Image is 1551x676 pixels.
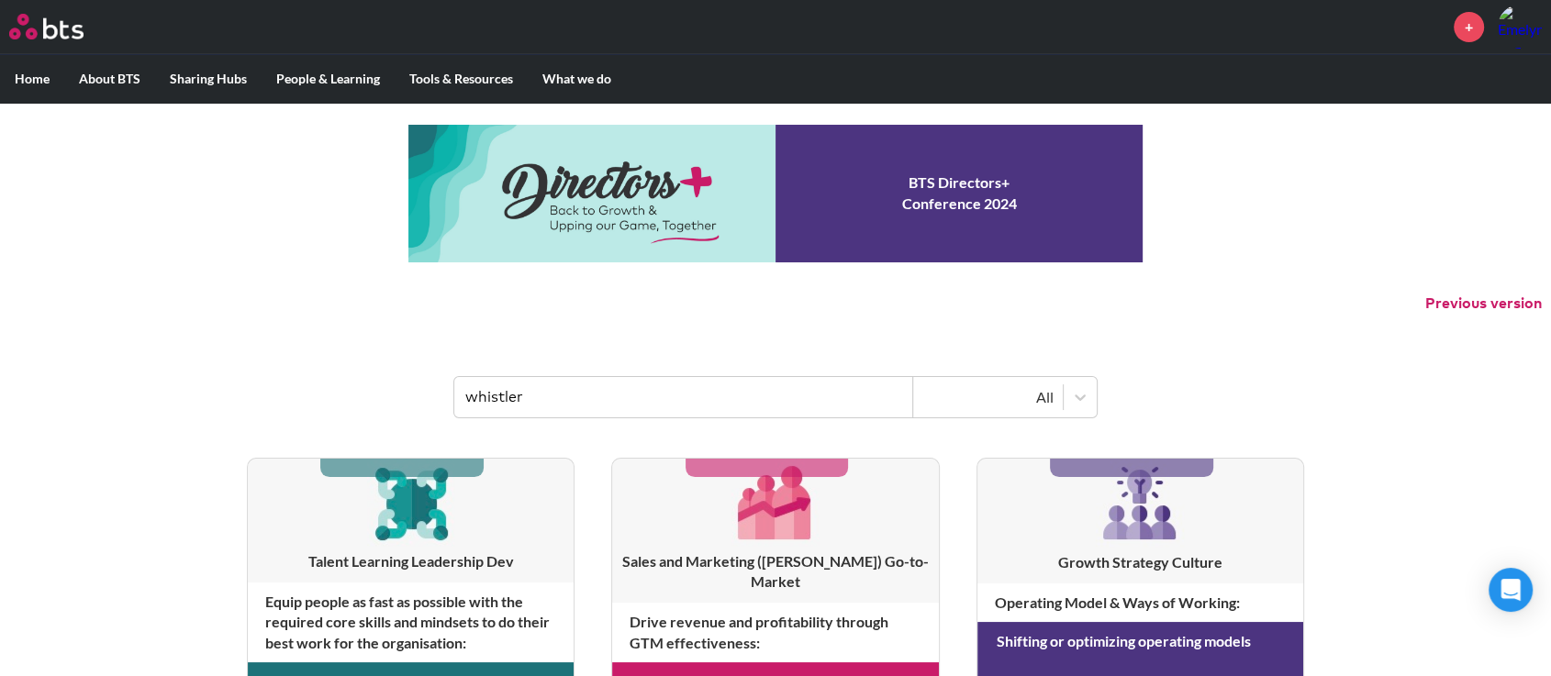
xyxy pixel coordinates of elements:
a: Profile [1498,5,1542,49]
h3: Growth Strategy Culture [977,552,1303,572]
div: Open Intercom Messenger [1489,568,1533,612]
label: People & Learning [262,55,395,103]
label: Sharing Hubs [155,55,262,103]
button: Previous version [1425,294,1542,314]
h4: Operating Model & Ways of Working : [977,583,1303,622]
img: [object Object] [731,459,819,546]
label: Tools & Resources [395,55,528,103]
a: Go home [9,14,117,39]
div: All [922,387,1054,407]
label: About BTS [64,55,155,103]
a: + [1454,12,1484,42]
h3: Sales and Marketing ([PERSON_NAME]) Go-to-Market [612,551,938,593]
h4: Drive revenue and profitability through GTM effectiveness : [612,603,938,662]
img: [object Object] [367,459,454,546]
a: Conference 2024 [408,125,1143,262]
img: Emelyn Tng [1498,5,1542,49]
img: [object Object] [1096,459,1184,547]
label: What we do [528,55,626,103]
h4: Equip people as fast as possible with the required core skills and mindsets to do their best work... [248,582,574,662]
input: Find contents, pages and demos... [454,377,913,417]
h3: Talent Learning Leadership Dev [248,551,574,571]
img: BTS Logo [9,14,84,39]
